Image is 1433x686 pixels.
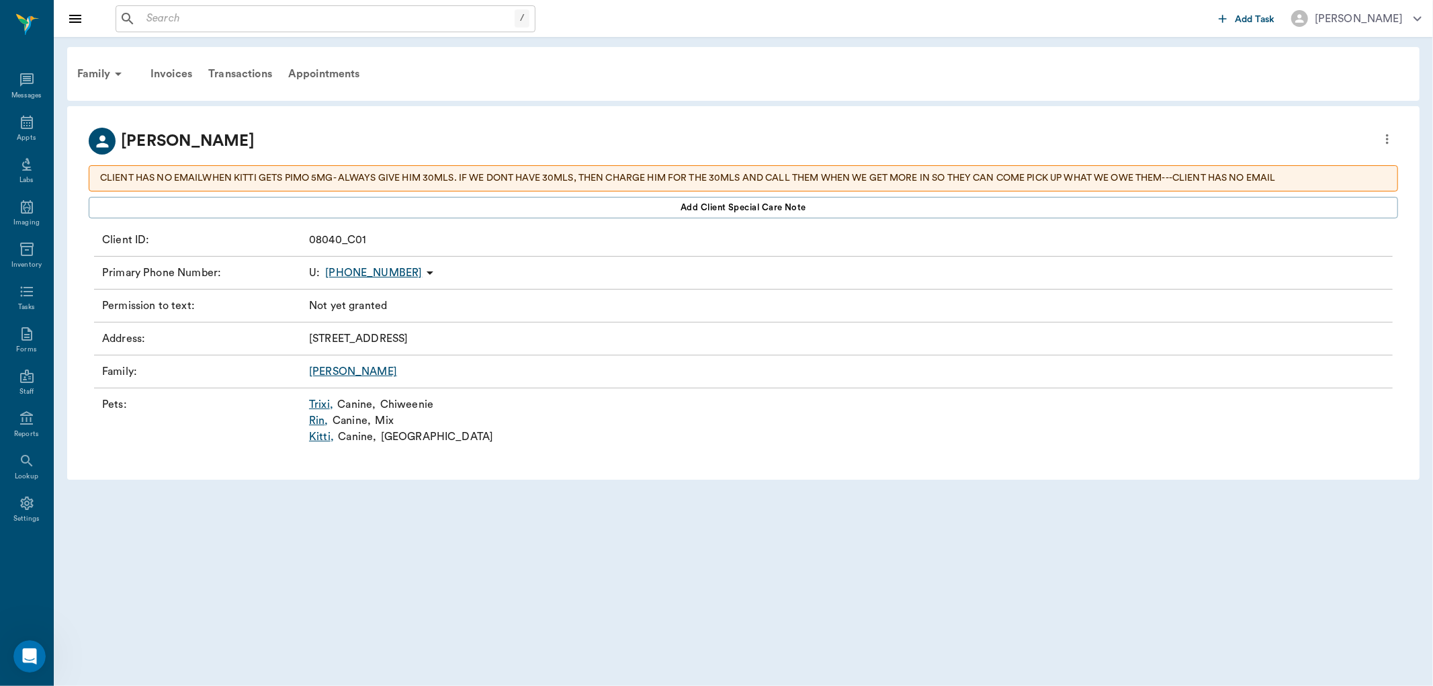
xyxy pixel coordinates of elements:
p: Canine , [338,429,376,445]
div: Family [69,58,134,90]
input: Search [141,9,515,28]
iframe: Intercom live chat [13,640,46,673]
button: more [1377,128,1398,151]
p: Chiweenie [380,396,433,413]
a: Invoices [142,58,200,90]
div: Inventory [11,260,42,270]
a: Transactions [200,58,280,90]
div: Messages [11,91,42,101]
p: Pets : [102,396,304,445]
a: Kitti, [309,429,334,445]
a: Trixi, [309,396,333,413]
div: Imaging [13,218,40,228]
span: U : [309,265,320,281]
div: Tasks [18,302,35,312]
div: / [515,9,529,28]
span: Add client Special Care Note [681,200,806,215]
a: Rin, [309,413,329,429]
p: Canine , [337,396,376,413]
a: Appointments [280,58,368,90]
p: Not yet granted [309,298,387,314]
button: Add Task [1213,6,1280,31]
p: CLIENT HAS NO EMAILWHEN KITTI GETS PIMO 5MG- ALWAYS GIVE HIM 30MLS. IF WE DONT HAVE 30MLS, THEN C... [100,171,1387,185]
p: [GEOGRAPHIC_DATA] [381,429,494,445]
button: [PERSON_NAME] [1280,6,1432,31]
div: [PERSON_NAME] [1315,11,1403,27]
div: Lookup [15,472,38,482]
a: [PERSON_NAME] [309,366,397,377]
div: Forms [16,345,36,355]
button: Add client Special Care Note [89,197,1398,218]
p: [PERSON_NAME] [121,129,255,153]
p: [STREET_ADDRESS] [309,331,408,347]
div: Staff [19,387,34,397]
p: Permission to text : [102,298,304,314]
button: Close drawer [62,5,89,32]
p: Address : [102,331,304,347]
p: Canine , [333,413,371,429]
p: 08040_C01 [309,232,366,248]
p: Primary Phone Number : [102,265,304,281]
p: Family : [102,363,304,380]
div: Labs [19,175,34,185]
p: [PHONE_NUMBER] [325,265,422,281]
p: Mix [375,413,393,429]
p: Client ID : [102,232,304,248]
div: Appts [17,133,36,143]
div: Reports [14,429,39,439]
